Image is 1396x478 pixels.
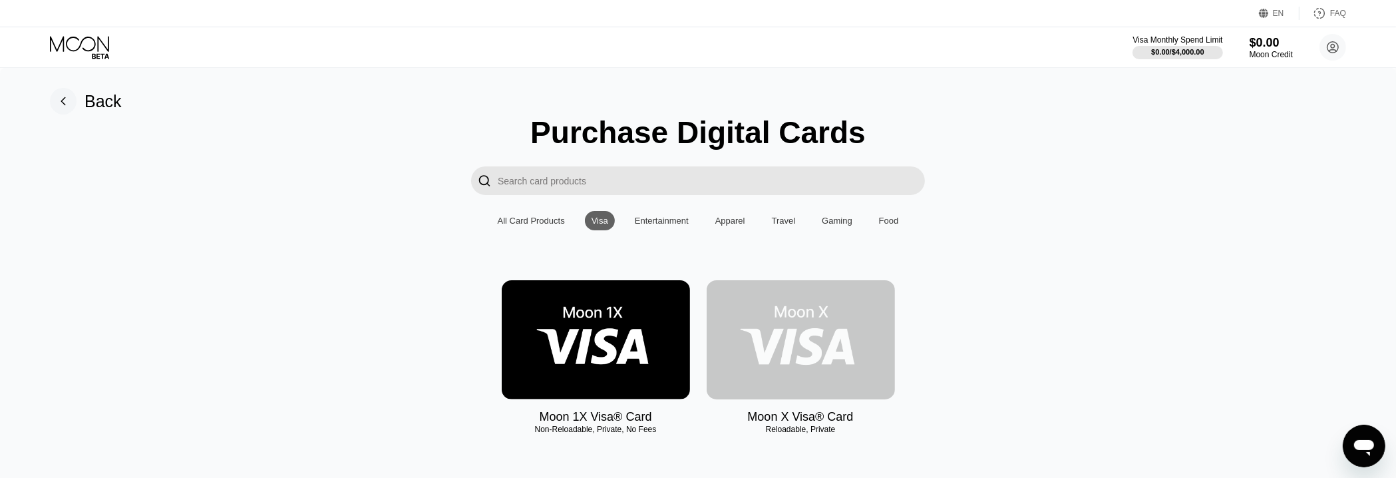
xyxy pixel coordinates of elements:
[502,425,690,434] div: Non-Reloadable, Private, No Fees
[1133,35,1222,59] div: Visa Monthly Spend Limit$0.00/$4,000.00
[747,410,853,424] div: Moon X Visa® Card
[471,166,498,195] div: 
[498,166,925,195] input: Search card products
[707,425,895,434] div: Reloadable, Private
[772,216,796,226] div: Travel
[1330,9,1346,18] div: FAQ
[585,211,615,230] div: Visa
[822,216,852,226] div: Gaming
[491,211,572,230] div: All Card Products
[592,216,608,226] div: Visa
[1259,7,1300,20] div: EN
[50,88,122,115] div: Back
[1343,425,1385,467] iframe: Button to launch messaging window
[715,216,745,226] div: Apparel
[1300,7,1346,20] div: FAQ
[879,216,899,226] div: Food
[872,211,906,230] div: Food
[815,211,859,230] div: Gaming
[1273,9,1284,18] div: EN
[1133,35,1222,45] div: Visa Monthly Spend Limit
[498,216,565,226] div: All Card Products
[1250,36,1293,59] div: $0.00Moon Credit
[530,115,866,150] div: Purchase Digital Cards
[478,173,491,188] div: 
[765,211,802,230] div: Travel
[1151,48,1204,56] div: $0.00 / $4,000.00
[635,216,689,226] div: Entertainment
[709,211,752,230] div: Apparel
[628,211,695,230] div: Entertainment
[539,410,651,424] div: Moon 1X Visa® Card
[1250,50,1293,59] div: Moon Credit
[85,92,122,111] div: Back
[1250,36,1293,50] div: $0.00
